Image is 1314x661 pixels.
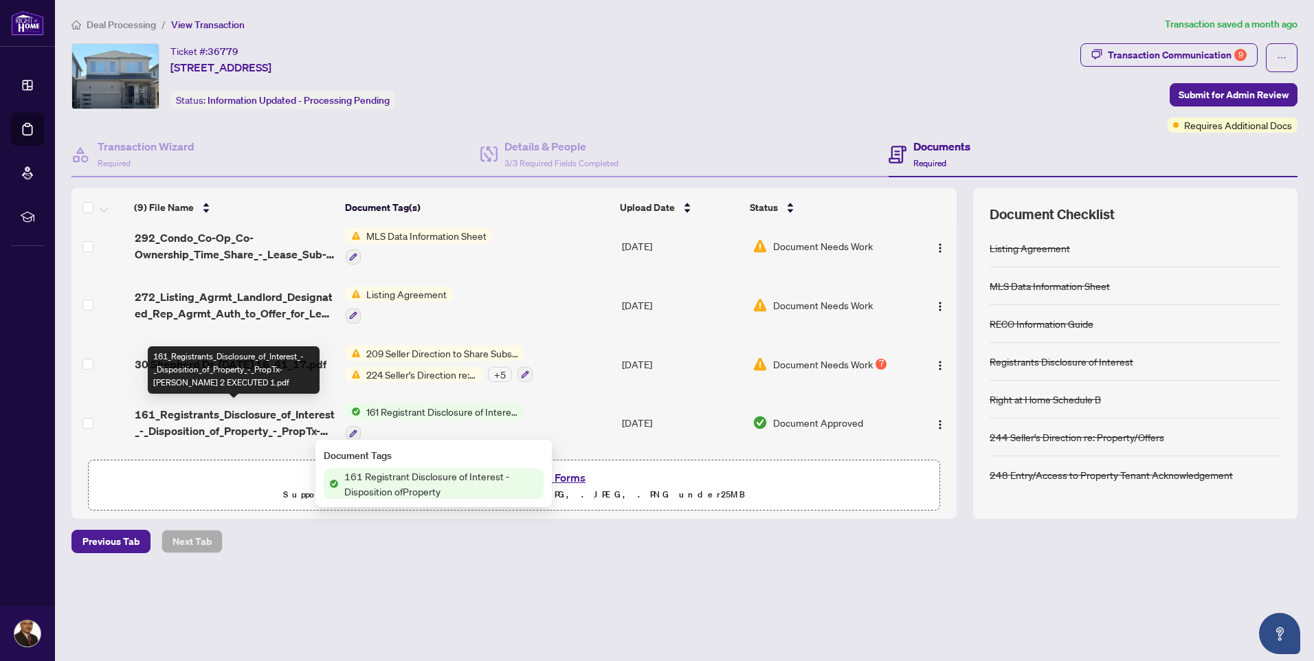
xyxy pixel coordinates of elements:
[753,415,768,430] img: Document Status
[990,240,1070,256] div: Listing Agreement
[616,276,747,335] td: [DATE]
[339,188,614,227] th: Document Tag(s)
[98,158,131,168] span: Required
[346,228,361,243] img: Status Icon
[1179,84,1289,106] span: Submit for Admin Review
[208,45,238,58] span: 36779
[14,620,41,647] img: Profile Icon
[614,188,744,227] th: Upload Date
[935,419,946,430] img: Logo
[1108,44,1247,66] div: Transaction Communication
[346,287,361,302] img: Status Icon
[346,346,361,361] img: Status Icon
[361,404,524,419] span: 161 Registrant Disclosure of Interest - Disposition ofProperty
[324,476,339,491] img: Status Icon
[361,367,482,382] span: 224 Seller's Direction re: Property/Offers - Important Information for Seller Acknowledgement
[935,360,946,371] img: Logo
[1259,613,1300,654] button: Open asap
[773,238,873,254] span: Document Needs Work
[135,289,335,322] span: 272_Listing_Agrmt_Landlord_Designated_Rep_Agrmt_Auth_to_Offer_for_Lease_-_PropTx-[PERSON_NAME].pdf
[134,200,194,215] span: (9) File Name
[148,346,320,394] div: 161_Registrants_Disclosure_of_Interest_-_Disposition_of_Property_-_PropTx-[PERSON_NAME] 2 EXECUTE...
[620,200,675,215] span: Upload Date
[1277,53,1287,63] span: ellipsis
[170,59,271,76] span: [STREET_ADDRESS]
[929,412,951,434] button: Logo
[744,188,906,227] th: Status
[753,357,768,372] img: Document Status
[324,448,544,463] div: Document Tags
[72,44,159,109] img: IMG-S12217031_1.jpg
[135,356,326,372] span: 30 Shepherd Dr_[DATE] 16_41_17.pdf
[71,530,151,553] button: Previous Tab
[990,429,1164,445] div: 244 Seller’s Direction re: Property/Offers
[990,278,1110,293] div: MLS Data Information Sheet
[488,367,512,382] div: + 5
[990,205,1115,224] span: Document Checklist
[990,354,1133,369] div: Registrants Disclosure of Interest
[876,359,887,370] div: 7
[129,188,339,227] th: (9) File Name
[935,243,946,254] img: Logo
[913,158,946,168] span: Required
[1170,83,1298,107] button: Submit for Admin Review
[616,335,747,394] td: [DATE]
[170,91,395,109] div: Status:
[346,367,361,382] img: Status Icon
[929,294,951,316] button: Logo
[990,467,1233,482] div: 248 Entry/Access to Property Tenant Acknowledgement
[773,357,873,372] span: Document Needs Work
[98,138,194,155] h4: Transaction Wizard
[346,346,533,383] button: Status Icon209 Seller Direction to Share Substance of OffersStatus Icon224 Seller's Direction re:...
[1234,49,1247,61] div: 9
[162,16,166,32] li: /
[773,415,863,430] span: Document Approved
[71,20,81,30] span: home
[1165,16,1298,32] article: Transaction saved a month ago
[135,229,335,262] span: 292_Condo_Co-Op_Co-Ownership_Time_Share_-_Lease_Sub-Lease_MLS_Data_Information_Form_-_PropTx-[PER...
[339,469,544,499] span: 161 Registrant Disclosure of Interest - Disposition ofProperty
[361,287,452,302] span: Listing Agreement
[929,353,951,375] button: Logo
[135,406,335,439] span: 161_Registrants_Disclosure_of_Interest_-_Disposition_of_Property_-_PropTx-[PERSON_NAME] 2 EXECUTE...
[346,228,492,265] button: Status IconMLS Data Information Sheet
[1184,117,1292,133] span: Requires Additional Docs
[89,460,939,511] span: Drag & Drop orUpload FormsSupported files include .PDF, .JPG, .JPEG, .PNG under25MB
[990,392,1101,407] div: Right at Home Schedule B
[913,138,970,155] h4: Documents
[361,346,524,361] span: 209 Seller Direction to Share Substance of Offers
[346,404,361,419] img: Status Icon
[162,530,223,553] button: Next Tab
[11,10,44,36] img: logo
[171,19,245,31] span: View Transaction
[1080,43,1258,67] button: Transaction Communication9
[750,200,778,215] span: Status
[773,298,873,313] span: Document Needs Work
[990,316,1093,331] div: RECO Information Guide
[82,530,140,552] span: Previous Tab
[346,287,452,324] button: Status IconListing Agreement
[208,94,390,107] span: Information Updated - Processing Pending
[504,138,619,155] h4: Details & People
[935,301,946,312] img: Logo
[361,228,492,243] span: MLS Data Information Sheet
[929,235,951,257] button: Logo
[753,298,768,313] img: Document Status
[346,404,524,441] button: Status Icon161 Registrant Disclosure of Interest - Disposition ofProperty
[504,158,619,168] span: 3/3 Required Fields Completed
[97,486,931,503] p: Supported files include .PDF, .JPG, .JPEG, .PNG under 25 MB
[616,393,747,452] td: [DATE]
[170,43,238,59] div: Ticket #:
[616,217,747,276] td: [DATE]
[87,19,156,31] span: Deal Processing
[753,238,768,254] img: Document Status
